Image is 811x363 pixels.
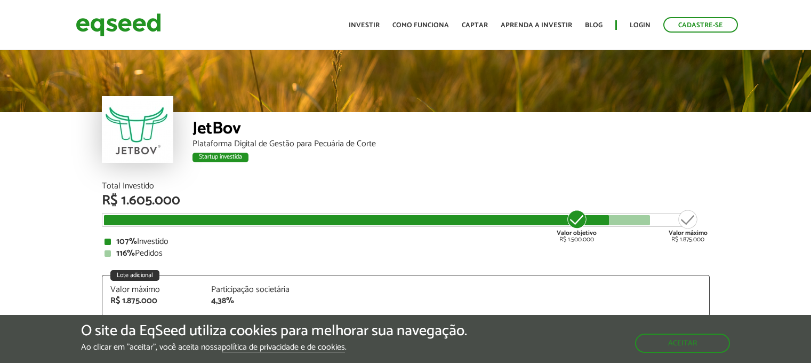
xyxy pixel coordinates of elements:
div: Pedidos [105,249,707,258]
h5: O site da EqSeed utiliza cookies para melhorar sua navegação. [81,323,467,340]
div: Investido [105,238,707,246]
a: Cadastre-se [663,17,738,33]
div: R$ 1.605.000 [102,194,710,208]
div: Total Investido [102,182,710,191]
div: R$ 1.875.000 [110,297,196,305]
a: Como funciona [392,22,449,29]
a: Captar [462,22,488,29]
img: EqSeed [76,11,161,39]
div: Plataforma Digital de Gestão para Pecuária de Corte [192,140,710,148]
a: política de privacidade e de cookies [222,343,345,352]
a: Investir [349,22,380,29]
div: JetBov [192,120,710,140]
strong: 116% [116,246,135,261]
a: Login [630,22,651,29]
button: Aceitar [635,334,730,353]
a: Blog [585,22,603,29]
div: R$ 1.500.000 [557,209,597,243]
div: Startup investida [192,153,248,162]
p: Ao clicar em "aceitar", você aceita nossa . [81,342,467,352]
div: Valor máximo [110,286,196,294]
div: 4,38% [211,297,296,305]
a: Aprenda a investir [501,22,572,29]
strong: 107% [116,234,137,249]
div: Lote adicional [110,270,159,281]
div: Participação societária [211,286,296,294]
strong: Valor objetivo [557,228,597,238]
strong: Valor máximo [669,228,708,238]
div: R$ 1.875.000 [669,209,708,243]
